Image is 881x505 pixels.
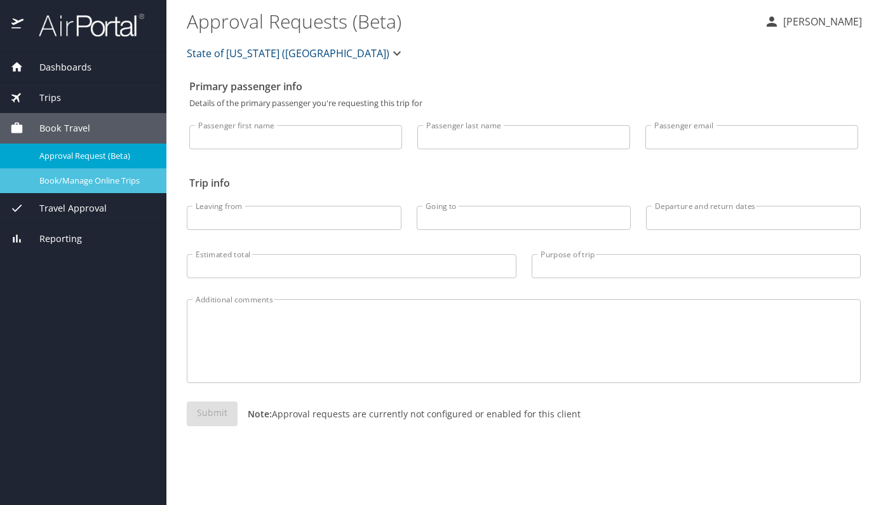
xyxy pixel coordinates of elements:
span: Approval Request (Beta) [39,150,151,162]
span: State of [US_STATE] ([GEOGRAPHIC_DATA]) [187,44,389,62]
span: Trips [24,91,61,105]
img: airportal-logo.png [25,13,144,37]
strong: Note: [248,408,272,420]
span: Reporting [24,232,82,246]
h2: Trip info [189,173,858,193]
h2: Primary passenger info [189,76,858,97]
span: Dashboards [24,60,91,74]
p: Approval requests are currently not configured or enabled for this client [238,407,581,421]
button: [PERSON_NAME] [759,10,867,33]
span: Book/Manage Online Trips [39,175,151,187]
p: Details of the primary passenger you're requesting this trip for [189,99,858,107]
button: State of [US_STATE] ([GEOGRAPHIC_DATA]) [182,41,410,66]
img: icon-airportal.png [11,13,25,37]
span: Travel Approval [24,201,107,215]
span: Book Travel [24,121,90,135]
p: [PERSON_NAME] [779,14,862,29]
h1: Approval Requests (Beta) [187,1,754,41]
